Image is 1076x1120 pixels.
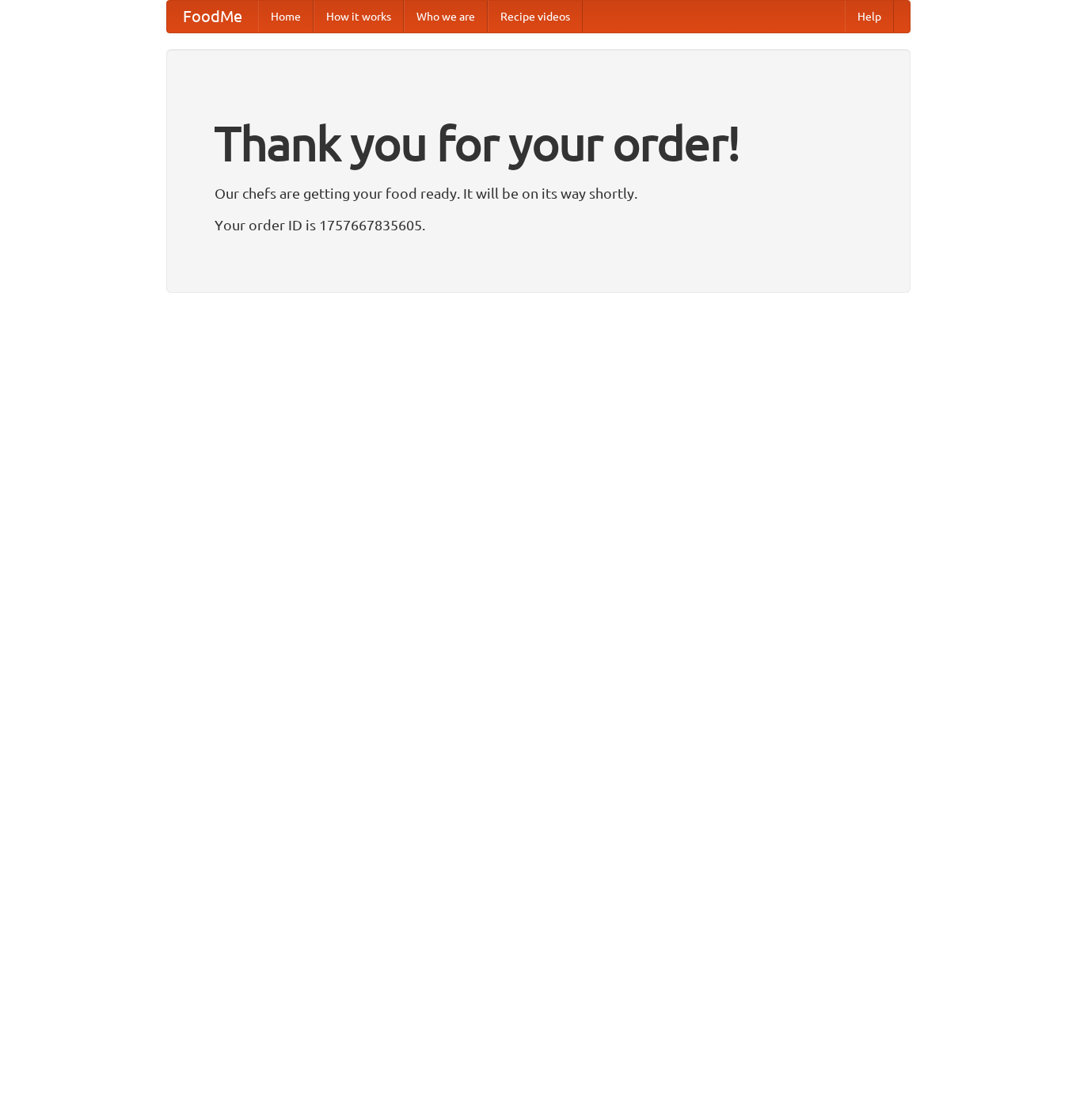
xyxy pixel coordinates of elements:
a: FoodMe [167,1,258,32]
a: Help [845,1,894,32]
a: Who we are [404,1,488,32]
p: Our chefs are getting your food ready. It will be on its way shortly. [215,181,862,205]
a: Home [258,1,314,32]
h1: Thank you for your order! [215,105,862,181]
a: Recipe videos [488,1,583,32]
p: Your order ID is 1757667835605. [215,213,862,237]
a: How it works [314,1,404,32]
